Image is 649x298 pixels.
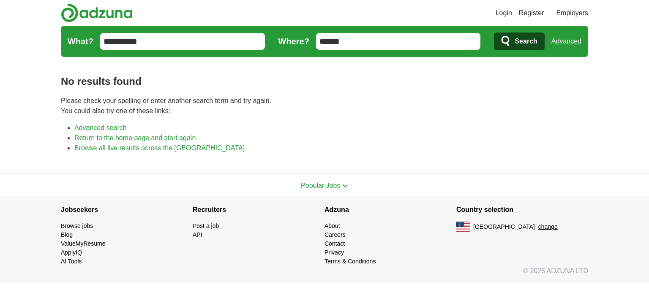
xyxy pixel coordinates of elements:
h4: Country selection [456,198,588,222]
a: Advanced [551,33,581,50]
a: About [324,222,340,229]
div: © 2025 ADZUNA LTD [54,266,595,283]
a: AI Tools [61,258,82,265]
label: What? [68,35,93,48]
img: toggle icon [342,184,348,188]
img: Adzuna logo [61,3,133,22]
p: Please check your spelling or enter another search term and try again. You could also try one of ... [61,96,588,116]
a: Post a job [193,222,219,229]
a: Login [496,8,512,18]
a: Terms & Conditions [324,258,376,265]
a: Privacy [324,249,344,256]
a: API [193,231,202,238]
a: Browse all live results across the [GEOGRAPHIC_DATA] [74,144,245,152]
h1: No results found [61,74,588,89]
a: Careers [324,231,346,238]
button: change [538,222,558,231]
a: Contact [324,240,345,247]
a: Register [519,8,544,18]
button: Search [494,33,544,50]
span: [GEOGRAPHIC_DATA] [473,222,535,231]
a: Advanced search [74,124,127,131]
a: ApplyIQ [61,249,82,256]
span: Search [515,33,537,50]
a: Browse jobs [61,222,93,229]
a: Employers [556,8,588,18]
a: ValueMyResume [61,240,106,247]
a: Return to the home page and start again [74,134,196,141]
label: Where? [278,35,309,48]
img: US flag [456,222,470,232]
span: Popular Jobs [301,182,340,189]
a: Blog [61,231,73,238]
